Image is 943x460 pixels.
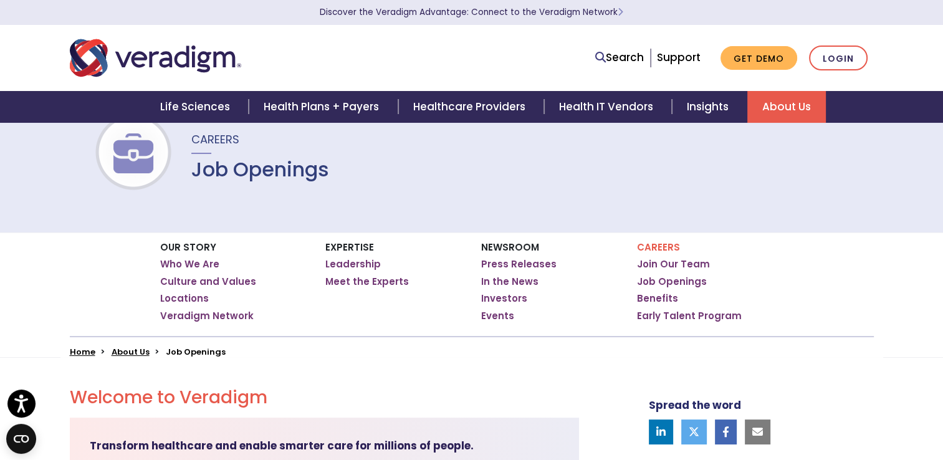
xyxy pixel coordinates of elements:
a: Press Releases [481,258,557,271]
strong: Spread the word [649,398,741,413]
a: Who We Are [160,258,219,271]
a: Locations [160,292,209,305]
button: Open CMP widget [6,424,36,454]
a: Life Sciences [145,91,249,123]
a: Get Demo [720,46,797,70]
a: Events [481,310,514,322]
a: Veradigm Network [160,310,254,322]
span: Learn More [618,6,623,18]
a: Login [809,46,868,71]
a: Job Openings [637,276,707,288]
a: About Us [747,91,826,123]
a: Home [70,346,95,358]
a: About Us [112,346,150,358]
a: Discover the Veradigm Advantage: Connect to the Veradigm NetworkLearn More [320,6,623,18]
a: Benefits [637,292,678,305]
img: Veradigm logo [70,37,241,79]
a: Healthcare Providers [398,91,544,123]
a: Health Plans + Payers [249,91,398,123]
span: Careers [191,132,239,147]
a: Meet the Experts [325,276,409,288]
a: Insights [672,91,747,123]
h2: Welcome to Veradigm [70,387,579,408]
a: Early Talent Program [637,310,742,322]
a: Health IT Vendors [544,91,672,123]
a: Culture and Values [160,276,256,288]
a: In the News [481,276,539,288]
strong: Transform healthcare and enable smarter care for millions of people. [90,438,474,453]
a: Leadership [325,258,381,271]
h1: Job Openings [191,158,329,181]
a: Support [657,50,701,65]
a: Investors [481,292,527,305]
a: Join Our Team [637,258,710,271]
a: Search [595,49,644,66]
